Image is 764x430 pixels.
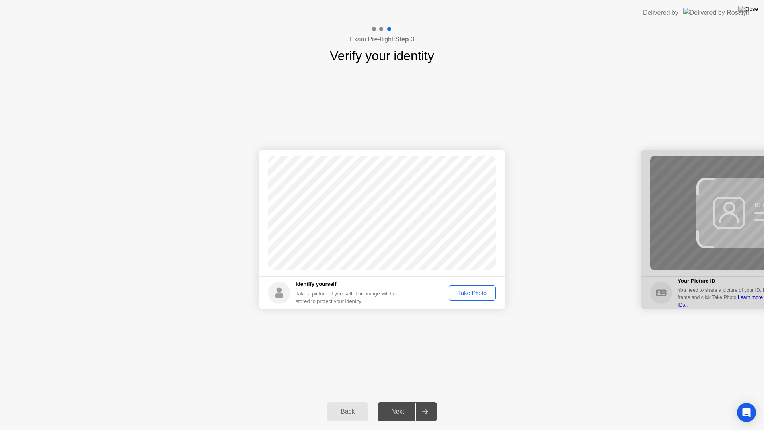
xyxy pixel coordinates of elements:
[330,46,434,65] h1: Verify your identity
[738,6,758,12] img: Close
[449,285,496,301] button: Take Photo
[380,408,415,415] div: Next
[329,408,366,415] div: Back
[395,36,414,43] b: Step 3
[643,8,678,18] div: Delivered by
[683,8,750,17] img: Delivered by Rosalyn
[452,290,493,296] div: Take Photo
[350,35,414,44] h4: Exam Pre-flight:
[378,402,437,421] button: Next
[327,402,368,421] button: Back
[296,290,402,305] div: Take a picture of yourself. This image will be stored to protect your identity
[296,280,402,288] h5: Identify yourself
[737,403,756,422] div: Open Intercom Messenger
